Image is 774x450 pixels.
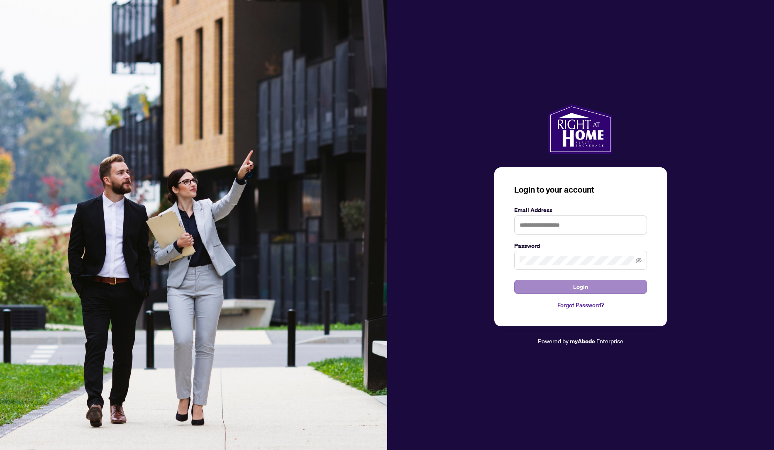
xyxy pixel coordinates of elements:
[514,184,647,196] h3: Login to your account
[538,337,569,345] span: Powered by
[596,337,623,345] span: Enterprise
[570,337,595,346] a: myAbode
[573,280,588,293] span: Login
[514,241,647,250] label: Password
[548,104,613,154] img: ma-logo
[514,205,647,215] label: Email Address
[514,301,647,310] a: Forgot Password?
[636,257,642,263] span: eye-invisible
[514,280,647,294] button: Login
